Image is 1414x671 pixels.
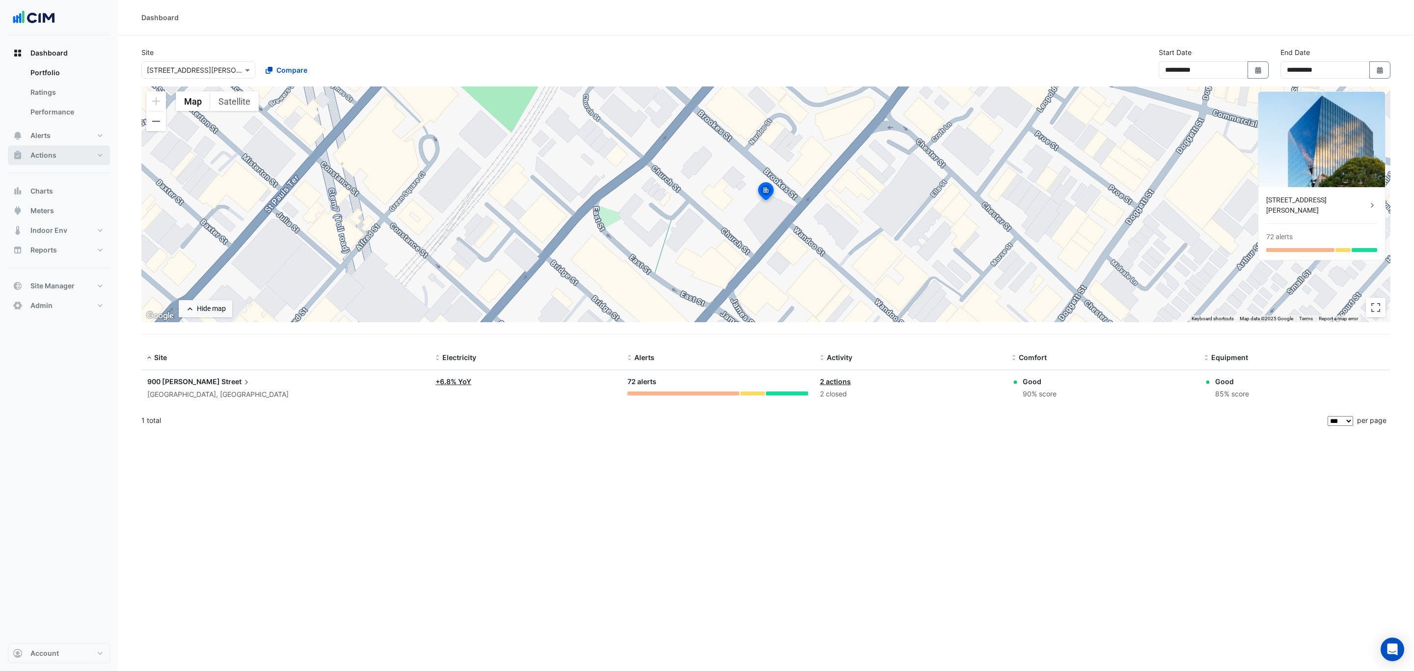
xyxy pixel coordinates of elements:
[1366,298,1386,317] button: Toggle fullscreen view
[435,377,471,386] a: +6.8% YoY
[259,61,314,79] button: Compare
[141,408,1326,433] div: 1 total
[13,301,23,310] app-icon: Admin
[1159,47,1192,57] label: Start Date
[1280,47,1310,57] label: End Date
[1381,638,1404,661] div: Open Intercom Messenger
[30,301,53,310] span: Admin
[1254,66,1263,74] fa-icon: Select Date
[179,300,232,317] button: Hide map
[23,63,110,83] a: Portfolio
[8,643,110,663] button: Account
[1023,376,1057,387] div: Good
[30,206,54,216] span: Meters
[13,48,23,58] app-icon: Dashboard
[147,377,220,386] span: 900 [PERSON_NAME]
[13,131,23,140] app-icon: Alerts
[1319,316,1358,321] a: Report a map error
[1023,389,1057,400] div: 90% score
[144,309,176,322] img: Google
[13,281,23,291] app-icon: Site Manager
[146,91,166,111] button: Zoom in
[13,225,23,235] app-icon: Indoor Env
[627,376,808,388] div: 72 alerts
[30,245,57,255] span: Reports
[23,83,110,102] a: Ratings
[1266,232,1293,242] div: 72 alerts
[634,353,654,362] span: Alerts
[13,206,23,216] app-icon: Meters
[13,186,23,196] app-icon: Charts
[442,353,476,362] span: Electricity
[8,181,110,201] button: Charts
[8,201,110,221] button: Meters
[23,102,110,122] a: Performance
[146,112,166,131] button: Zoom out
[154,353,167,362] span: Site
[8,221,110,240] button: Indoor Env
[144,309,176,322] a: Open this area in Google Maps (opens a new window)
[8,276,110,296] button: Site Manager
[1192,315,1234,322] button: Keyboard shortcuts
[197,304,226,314] div: Hide map
[8,296,110,315] button: Admin
[30,48,68,58] span: Dashboard
[141,47,154,57] label: Site
[820,377,851,386] a: 2 actions
[147,389,424,400] div: [GEOGRAPHIC_DATA], [GEOGRAPHIC_DATA]
[12,8,56,28] img: Company Logo
[30,150,56,160] span: Actions
[1299,316,1313,321] a: Terms (opens in new tab)
[210,91,259,111] button: Show satellite imagery
[30,186,53,196] span: Charts
[8,126,110,145] button: Alerts
[221,376,251,387] span: Street
[1258,92,1385,187] img: 900 Ann Street
[820,389,1000,400] div: 2 closed
[1019,353,1047,362] span: Comfort
[1240,316,1293,321] span: Map data ©2025 Google
[8,240,110,260] button: Reports
[141,12,179,23] div: Dashboard
[13,150,23,160] app-icon: Actions
[1266,195,1367,216] div: [STREET_ADDRESS][PERSON_NAME]
[827,353,852,362] span: Activity
[30,225,67,235] span: Indoor Env
[1357,416,1387,424] span: per page
[8,43,110,63] button: Dashboard
[1376,66,1385,74] fa-icon: Select Date
[30,281,75,291] span: Site Manager
[8,145,110,165] button: Actions
[1215,376,1249,387] div: Good
[30,131,51,140] span: Alerts
[13,245,23,255] app-icon: Reports
[176,91,210,111] button: Show street map
[30,648,59,658] span: Account
[755,181,777,204] img: site-pin-selected.svg
[8,63,110,126] div: Dashboard
[1215,389,1249,400] div: 85% score
[1211,353,1248,362] span: Equipment
[276,65,307,75] span: Compare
